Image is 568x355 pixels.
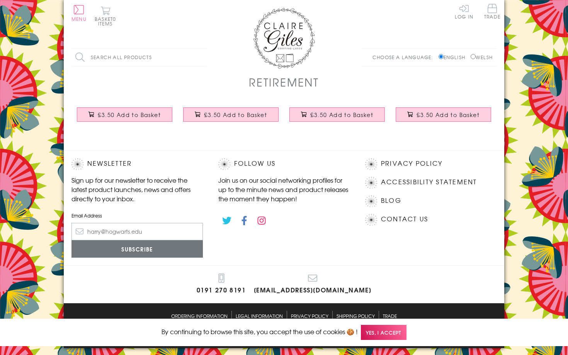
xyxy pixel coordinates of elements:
[171,311,228,321] a: Ordering Information
[218,158,350,170] h2: Follow Us
[471,54,493,61] label: Welsh
[178,102,284,135] a: Good Luck Retirement Card, Pink Stars, Embellished with a padded star £3.50 Add to Basket
[197,273,246,296] a: 0191 270 8191
[284,102,390,135] a: Congratulations and Good Luck Card, Blue Stars, enjoy your Retirement £3.50 Add to Basket
[390,102,497,135] a: Congratulations and Good Luck Card, Pink Stars, enjoy your Retirement £3.50 Add to Basket
[236,311,283,321] a: Legal Information
[199,49,207,66] input: Search
[381,177,477,187] a: Accessibility Statement
[204,111,267,119] span: £3.50 Add to Basket
[71,102,178,135] a: Good Luck Retirement Card, Blue Stars, Embellished with a padded star £3.50 Add to Basket
[98,111,161,119] span: £3.50 Add to Basket
[218,175,350,203] p: Join us on our social networking profiles for up to the minute news and product releases the mome...
[71,158,203,170] h2: Newsletter
[372,54,437,61] p: Choose a language:
[71,15,87,22] span: Menu
[396,107,491,122] button: £3.50 Add to Basket
[183,107,279,122] button: £3.50 Add to Basket
[71,49,207,66] input: Search all products
[71,5,87,21] button: Menu
[254,273,372,296] a: [EMAIL_ADDRESS][DOMAIN_NAME]
[383,311,397,321] a: Trade
[361,325,406,340] span: Yes, I accept
[381,195,401,206] a: Blog
[253,8,315,69] img: Claire Giles Greetings Cards
[71,175,203,203] p: Sign up for our newsletter to receive the latest product launches, news and offers directly to yo...
[289,107,385,122] button: £3.50 Add to Basket
[484,4,500,19] span: Trade
[77,107,173,122] button: £3.50 Add to Basket
[95,6,116,26] button: Basket0 items
[484,4,500,20] a: Trade
[381,158,442,169] a: Privacy Policy
[71,212,203,219] label: Email Address
[439,54,444,59] input: English
[381,214,428,224] a: Contact Us
[471,54,476,59] input: Welsh
[310,111,373,119] span: £3.50 Add to Basket
[71,223,203,240] input: harry@hogwarts.edu
[291,311,328,321] a: Privacy Policy
[455,4,473,19] a: Log In
[439,54,469,61] label: English
[98,15,116,27] span: 0 items
[71,240,203,258] input: Subscribe
[337,311,375,321] a: Shipping Policy
[417,111,480,119] span: £3.50 Add to Basket
[249,74,319,90] h1: Retirement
